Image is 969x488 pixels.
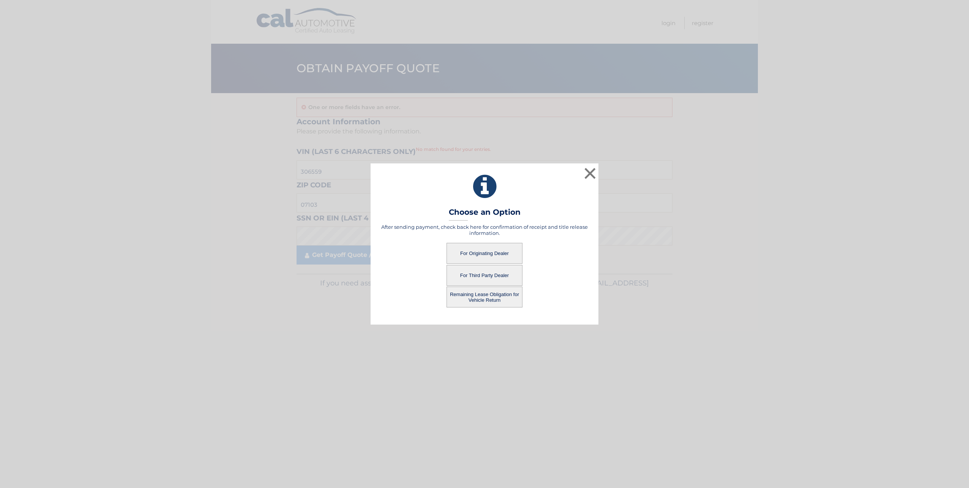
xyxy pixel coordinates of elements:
[449,208,521,221] h3: Choose an Option
[447,287,522,307] button: Remaining Lease Obligation for Vehicle Return
[447,243,522,264] button: For Originating Dealer
[380,224,589,236] h5: After sending payment, check back here for confirmation of receipt and title release information.
[447,265,522,286] button: For Third Party Dealer
[582,166,598,181] button: ×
